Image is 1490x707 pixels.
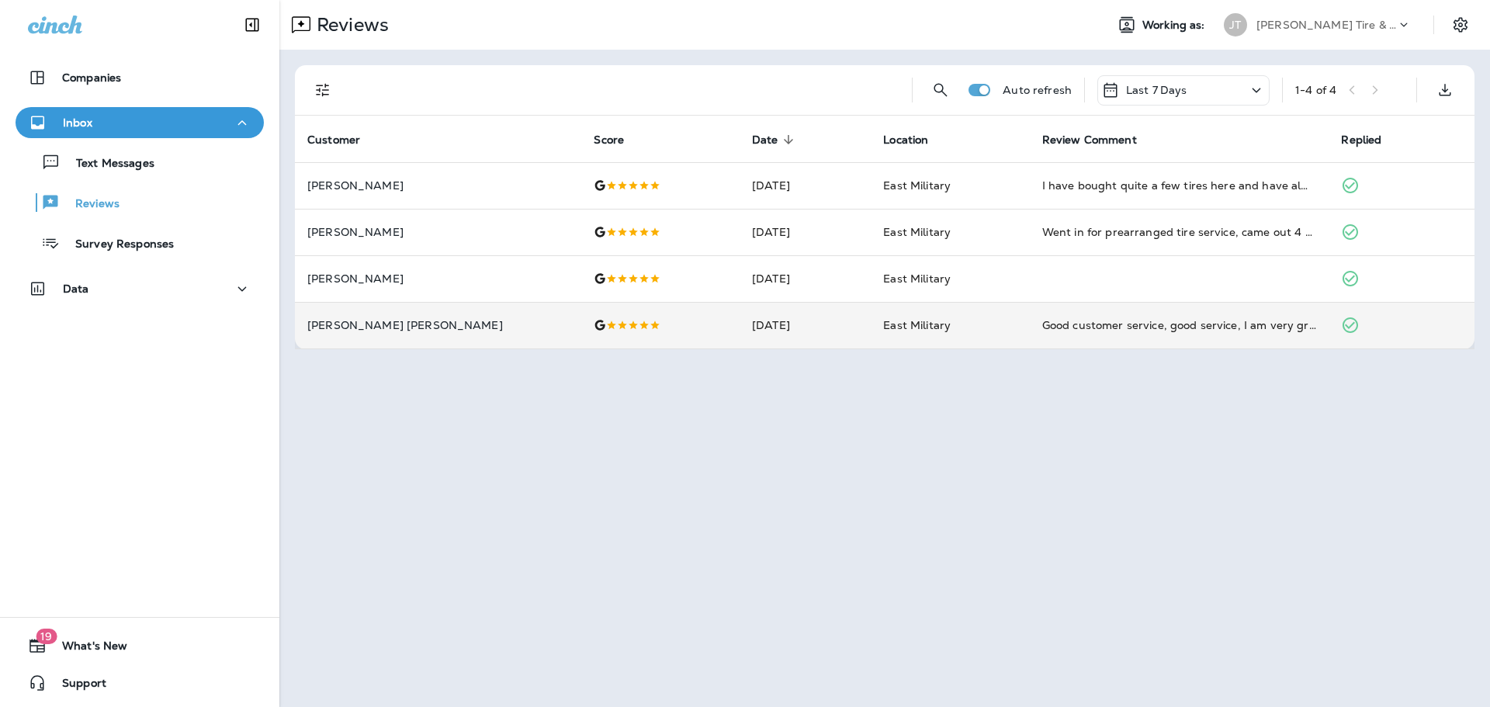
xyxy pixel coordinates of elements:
[1042,224,1317,240] div: Went in for prearranged tire service, came out 4 hours later with new tires AND new wheel bearing...
[883,225,951,239] span: East Military
[47,677,106,695] span: Support
[16,186,264,219] button: Reviews
[307,272,569,285] p: [PERSON_NAME]
[16,273,264,304] button: Data
[883,133,948,147] span: Location
[594,133,624,147] span: Score
[752,133,799,147] span: Date
[62,71,121,84] p: Companies
[594,133,644,147] span: Score
[1042,133,1157,147] span: Review Comment
[1042,317,1317,333] div: Good customer service, good service, I am very grateful.
[230,9,274,40] button: Collapse Sidebar
[1341,133,1381,147] span: Replied
[740,302,871,348] td: [DATE]
[61,157,154,172] p: Text Messages
[16,107,264,138] button: Inbox
[16,667,264,698] button: Support
[307,133,380,147] span: Customer
[307,319,569,331] p: [PERSON_NAME] [PERSON_NAME]
[1126,84,1187,96] p: Last 7 Days
[883,133,928,147] span: Location
[307,133,360,147] span: Customer
[63,116,92,129] p: Inbox
[883,318,951,332] span: East Military
[307,179,569,192] p: [PERSON_NAME]
[1429,75,1461,106] button: Export as CSV
[16,630,264,661] button: 19What's New
[740,162,871,209] td: [DATE]
[1256,19,1396,31] p: [PERSON_NAME] Tire & Auto
[16,62,264,93] button: Companies
[60,237,174,252] p: Survey Responses
[740,255,871,302] td: [DATE]
[925,75,956,106] button: Search Reviews
[16,146,264,178] button: Text Messages
[1142,19,1208,32] span: Working as:
[1341,133,1402,147] span: Replied
[307,75,338,106] button: Filters
[740,209,871,255] td: [DATE]
[16,227,264,259] button: Survey Responses
[1003,84,1072,96] p: Auto refresh
[883,178,951,192] span: East Military
[310,13,389,36] p: Reviews
[36,629,57,644] span: 19
[1042,178,1317,193] div: I have bought quite a few tires here and have always had good service.
[1224,13,1247,36] div: JT
[883,272,951,286] span: East Military
[47,639,127,658] span: What's New
[1042,133,1137,147] span: Review Comment
[307,226,569,238] p: [PERSON_NAME]
[1295,84,1336,96] div: 1 - 4 of 4
[1447,11,1474,39] button: Settings
[752,133,778,147] span: Date
[60,197,120,212] p: Reviews
[63,282,89,295] p: Data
